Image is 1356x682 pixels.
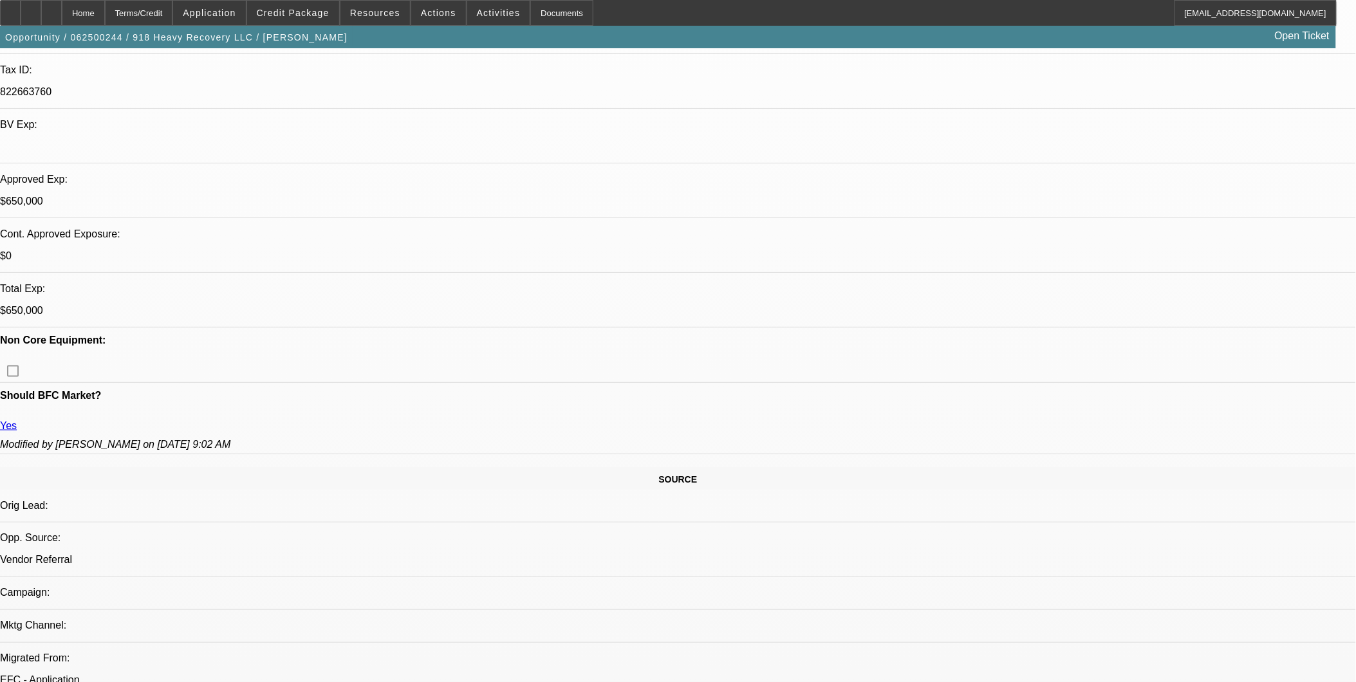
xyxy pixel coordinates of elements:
span: SOURCE [659,474,698,484]
button: Credit Package [247,1,339,25]
span: Actions [421,8,456,18]
span: Application [183,8,236,18]
span: Credit Package [257,8,330,18]
button: Activities [467,1,530,25]
span: Opportunity / 062500244 / 918 Heavy Recovery LLC / [PERSON_NAME] [5,32,348,42]
button: Actions [411,1,466,25]
a: Open Ticket [1270,25,1335,47]
span: Activities [477,8,521,18]
button: Application [173,1,245,25]
button: Resources [340,1,410,25]
span: Resources [350,8,400,18]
